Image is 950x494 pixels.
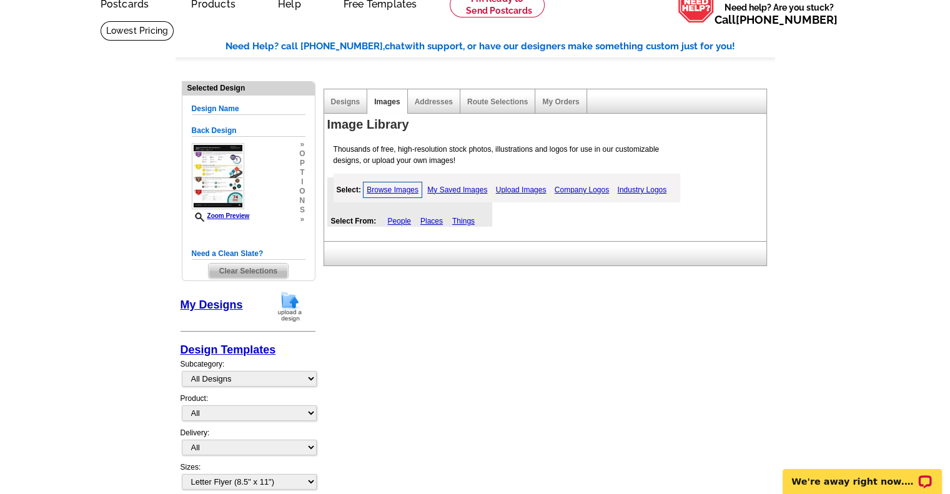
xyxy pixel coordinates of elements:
[192,103,305,115] h5: Design Name
[192,143,244,209] img: small-thumb.jpg
[420,217,443,225] a: Places
[388,217,411,225] a: People
[385,41,405,52] span: chat
[181,393,315,427] div: Product:
[542,97,579,106] a: My Orders
[182,82,315,94] div: Selected Design
[299,159,305,168] span: p
[299,140,305,149] span: »
[299,168,305,177] span: t
[736,13,838,26] a: [PHONE_NUMBER]
[493,182,550,197] a: Upload Images
[327,144,685,166] p: Thousands of free, high-resolution stock photos, illustrations and logos for use in our customiza...
[415,97,453,106] a: Addresses
[299,149,305,159] span: o
[181,299,243,311] a: My Designs
[715,13,838,26] span: Call
[192,212,250,219] a: Zoom Preview
[614,182,670,197] a: Industry Logos
[181,343,276,356] a: Design Templates
[274,290,306,322] img: upload-design
[299,177,305,187] span: i
[331,217,377,225] strong: Select From:
[192,125,305,137] h5: Back Design
[715,1,844,26] span: Need help? Are you stuck?
[327,118,769,131] h1: Image Library
[192,248,305,260] h5: Need a Clean Slate?
[374,97,400,106] a: Images
[452,217,475,225] a: Things
[181,358,315,393] div: Subcategory:
[552,182,612,197] a: Company Logos
[331,97,360,106] a: Designs
[209,264,288,279] span: Clear Selections
[424,182,490,197] a: My Saved Images
[774,455,950,494] iframe: LiveChat chat widget
[299,215,305,224] span: »
[467,97,528,106] a: Route Selections
[225,39,775,54] div: Need Help? call [PHONE_NUMBER], with support, or have our designers make something custom just fo...
[337,185,361,194] strong: Select:
[181,427,315,462] div: Delivery:
[299,187,305,196] span: o
[299,205,305,215] span: s
[299,196,305,205] span: n
[363,182,422,198] a: Browse Images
